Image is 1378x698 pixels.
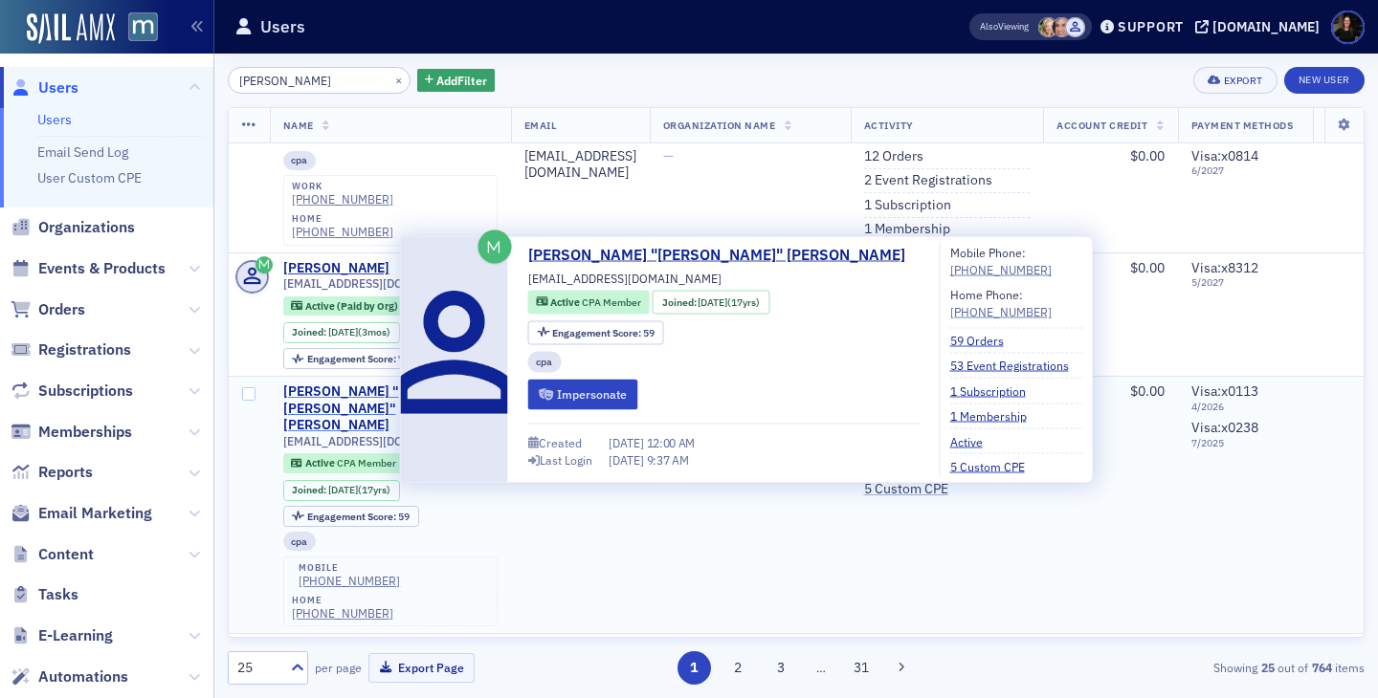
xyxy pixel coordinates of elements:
span: Registrations [38,339,131,360]
span: Reports [38,462,93,483]
div: cpa [283,532,317,551]
a: Organizations [11,217,135,238]
div: [EMAIL_ADDRESS][DOMAIN_NAME] [524,148,636,182]
button: Impersonate [528,380,638,409]
span: Email [524,119,557,132]
span: — [663,147,674,164]
h1: Users [260,15,305,38]
span: 5 / 2027 [1191,276,1300,289]
div: Engagement Score: 59 [528,320,664,344]
div: home [292,213,393,225]
a: 1 Subscription [864,197,951,214]
span: Visa : x0814 [1191,147,1258,164]
a: [PHONE_NUMBER] [950,261,1052,278]
a: Subscriptions [11,381,133,402]
a: Users [11,77,78,98]
span: Payment Methods [1191,119,1294,132]
div: [PHONE_NUMBER] [299,574,400,588]
span: Automations [38,666,128,687]
a: [PERSON_NAME] [283,260,389,277]
strong: 764 [1308,659,1335,676]
div: [DOMAIN_NAME] [1212,18,1320,35]
span: Joined : [662,294,699,310]
span: Tasks [38,584,78,605]
a: Tasks [11,584,78,605]
span: Profile [1331,11,1365,44]
a: 1 Subscription [950,382,1040,399]
label: per page [315,659,362,676]
a: Active [950,432,997,449]
div: USR-20795364 [392,263,498,275]
div: 7 [307,354,404,364]
span: [DATE] [328,483,358,496]
div: Home Phone: [950,285,1052,320]
span: [DATE] [328,325,358,338]
span: … [808,659,834,676]
span: Active (Paid by Org) [305,299,400,313]
div: 59 [552,327,655,338]
span: 6 / 2027 [1191,165,1300,178]
span: 9:37 AM [647,452,689,468]
a: Users [37,111,72,128]
img: SailAMX [27,13,115,44]
img: SailAMX [128,12,158,42]
span: Engagement Score : [307,352,398,365]
div: (3mos) [328,326,390,338]
span: 4 / 2026 [1191,401,1300,413]
span: Engagement Score : [552,325,643,338]
div: Joined: 2008-09-19 00:00:00 [653,291,769,315]
div: [PHONE_NUMBER] [292,225,393,239]
span: [EMAIL_ADDRESS][DOMAIN_NAME] [528,270,722,287]
span: Name [283,119,314,132]
a: Memberships [11,422,132,443]
a: Reports [11,462,93,483]
div: 25 [237,658,279,678]
div: cpa [283,151,317,170]
div: Created [539,438,582,448]
div: Active: Active: CPA Member [528,291,650,315]
div: Active (Paid by Org): Active (Paid by Org): CPA Member [283,296,468,316]
div: work [292,181,393,192]
span: Engagement Score : [307,510,398,523]
span: Users [38,77,78,98]
div: Joined: 2025-07-01 00:00:00 [283,322,400,343]
a: [PHONE_NUMBER] [292,606,393,621]
button: Export Page [368,653,475,683]
span: Visa : x0238 [1191,419,1258,436]
span: $0.00 [1130,259,1165,276]
a: 2 Event Registrations [864,173,992,190]
a: User Custom CPE [37,169,142,186]
div: Showing out of items [999,659,1365,676]
button: AddFilter [417,69,496,93]
input: Search… [228,67,411,94]
a: [PERSON_NAME] "[PERSON_NAME]" [PERSON_NAME] [283,383,442,434]
div: mobile [299,562,400,574]
span: Justin Chase [1065,17,1085,37]
a: Automations [11,666,128,687]
a: Content [11,544,94,565]
a: New User [1284,67,1365,94]
span: Orders [38,299,85,320]
a: E-Learning [11,625,113,646]
span: 7 / 2025 [1191,437,1300,449]
span: Organization Name [663,119,776,132]
a: Active (Paid by Org) CPA Member [291,299,458,312]
a: [PHONE_NUMBER] [950,303,1052,320]
span: Active [550,295,582,309]
a: Email Marketing [11,503,152,524]
span: 12:00 AM [647,435,696,450]
div: Mobile Phone: [950,244,1052,279]
button: Export [1193,67,1277,94]
span: Add Filter [436,72,487,89]
span: Visa : x8312 [1191,259,1258,276]
a: 1 Membership [950,407,1041,425]
span: Rebekah Olson [1038,17,1058,37]
span: [EMAIL_ADDRESS][DOMAIN_NAME] [283,276,477,291]
div: Also [980,20,998,33]
a: [PHONE_NUMBER] [292,192,393,207]
div: (17yrs) [328,484,390,496]
a: Registrations [11,339,131,360]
